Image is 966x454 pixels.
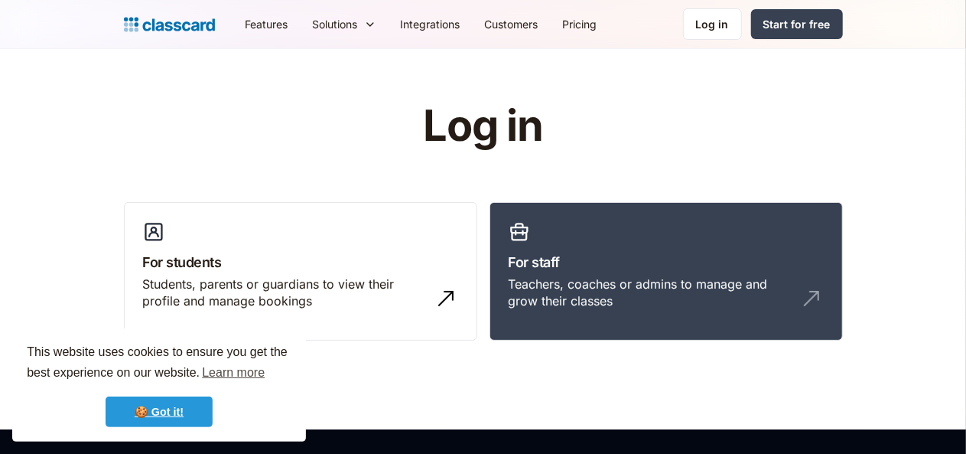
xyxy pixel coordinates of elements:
div: Students, parents or guardians to view their profile and manage bookings [143,276,428,310]
a: Integrations [389,7,473,41]
a: learn more about cookies [200,361,267,384]
div: Teachers, coaches or admins to manage and grow their classes [509,276,793,310]
a: Pricing [551,7,610,41]
h1: Log in [240,103,726,150]
h3: For staff [509,252,824,273]
a: home [124,14,215,35]
a: Customers [473,7,551,41]
a: Log in [683,8,742,40]
a: Start for free [751,9,843,39]
a: dismiss cookie message [106,397,213,427]
div: Solutions [313,16,358,32]
div: Solutions [301,7,389,41]
a: For staffTeachers, coaches or admins to manage and grow their classes [490,202,843,341]
span: This website uses cookies to ensure you get the best experience on our website. [27,343,291,384]
div: cookieconsent [12,328,306,442]
h3: For students [143,252,458,273]
div: Start for free [763,16,831,32]
a: Features [233,7,301,41]
div: Log in [696,16,729,32]
a: For studentsStudents, parents or guardians to view their profile and manage bookings [124,202,477,341]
